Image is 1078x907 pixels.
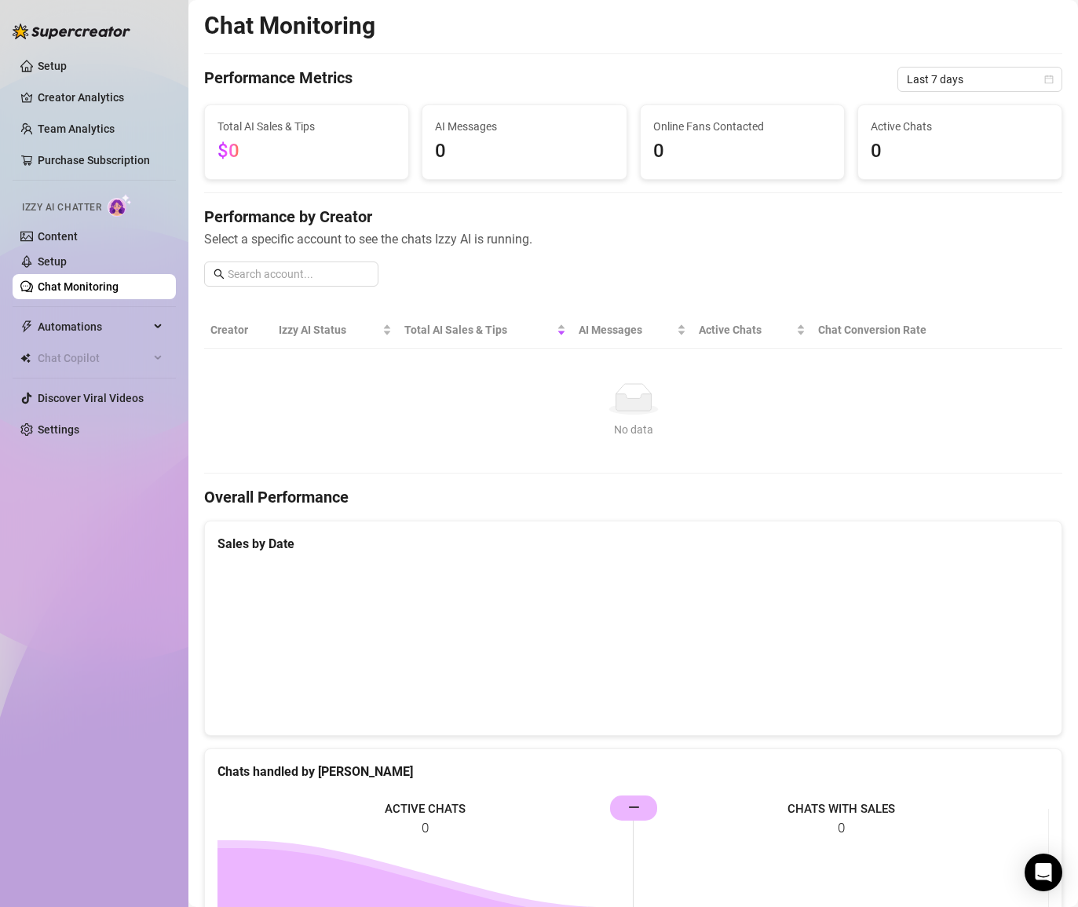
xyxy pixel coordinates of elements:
a: Purchase Subscription [38,154,150,166]
span: Active Chats [871,118,1049,135]
div: Chats handled by [PERSON_NAME] [217,762,1049,781]
span: Select a specific account to see the chats Izzy AI is running. [204,229,1062,249]
th: AI Messages [572,312,693,349]
h4: Performance Metrics [204,67,353,92]
span: Active Chats [699,321,793,338]
div: Open Intercom Messenger [1025,854,1062,891]
span: 0 [653,137,831,166]
h4: Performance by Creator [204,206,1062,228]
a: Discover Viral Videos [38,392,144,404]
span: $0 [217,140,239,162]
span: Online Fans Contacted [653,118,831,135]
input: Search account... [228,265,369,283]
img: Chat Copilot [20,353,31,364]
span: calendar [1044,75,1054,84]
a: Setup [38,60,67,72]
div: No data [217,421,1050,438]
span: Automations [38,314,149,339]
th: Chat Conversion Rate [812,312,976,349]
a: Content [38,230,78,243]
h2: Chat Monitoring [204,11,375,41]
span: AI Messages [435,118,613,135]
a: Settings [38,423,79,436]
th: Creator [204,312,272,349]
span: search [214,269,225,280]
span: thunderbolt [20,320,33,333]
a: Team Analytics [38,123,115,135]
th: Total AI Sales & Tips [398,312,572,349]
span: AI Messages [579,321,674,338]
span: Total AI Sales & Tips [404,321,553,338]
a: Creator Analytics [38,85,163,110]
span: 0 [435,137,613,166]
span: Izzy AI Chatter [22,200,101,215]
div: Sales by Date [217,534,1049,554]
span: Izzy AI Status [279,321,379,338]
th: Active Chats [692,312,812,349]
img: logo-BBDzfeDw.svg [13,24,130,39]
span: 0 [871,137,1049,166]
a: Setup [38,255,67,268]
h4: Overall Performance [204,486,1062,508]
span: Chat Copilot [38,346,149,371]
span: Last 7 days [907,68,1053,91]
img: AI Chatter [108,194,132,217]
a: Chat Monitoring [38,280,119,293]
th: Izzy AI Status [272,312,398,349]
span: Total AI Sales & Tips [217,118,396,135]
